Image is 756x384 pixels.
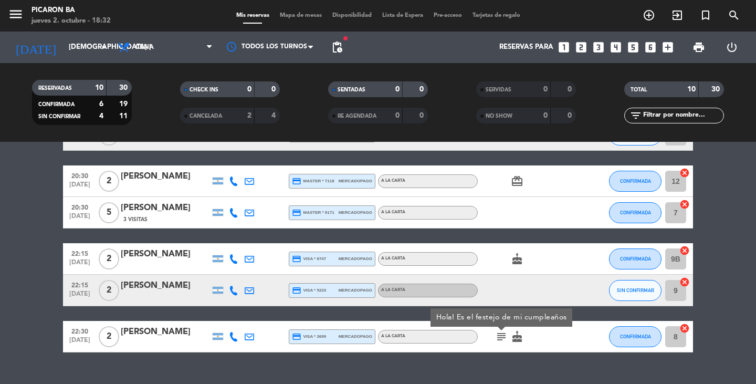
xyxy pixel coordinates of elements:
[381,288,405,292] span: A LA CARTA
[190,113,222,119] span: CANCELADA
[339,209,372,216] span: mercadopago
[121,247,210,261] div: [PERSON_NAME]
[436,312,567,323] div: Hola! Es el festejo de mi cumpleaños
[511,175,523,188] i: card_giftcard
[67,169,93,181] span: 20:30
[631,87,647,92] span: TOTAL
[511,330,523,343] i: cake
[247,86,251,93] strong: 0
[643,9,655,22] i: add_circle_outline
[715,32,748,63] div: LOG OUT
[123,215,148,224] span: 3 Visitas
[609,171,661,192] button: CONFIRMADA
[620,210,651,215] span: CONFIRMADA
[119,84,130,91] strong: 30
[190,87,218,92] span: CHECK INS
[275,13,327,18] span: Mapa de mesas
[292,177,301,186] i: credit_card
[642,110,723,121] input: Filtrar por nombre...
[543,86,548,93] strong: 0
[543,112,548,119] strong: 0
[67,181,93,193] span: [DATE]
[338,113,376,119] span: RE AGENDADA
[692,41,705,54] span: print
[292,332,301,341] i: credit_card
[119,112,130,120] strong: 11
[99,202,119,223] span: 5
[67,201,93,213] span: 20:30
[67,259,93,271] span: [DATE]
[38,86,72,91] span: RESERVADAS
[671,9,684,22] i: exit_to_app
[121,201,210,215] div: [PERSON_NAME]
[8,36,64,59] i: [DATE]
[699,9,712,22] i: turned_in_not
[381,179,405,183] span: A LA CARTA
[609,202,661,223] button: CONFIRMADA
[679,199,690,210] i: cancel
[609,248,661,269] button: CONFIRMADA
[679,245,690,256] i: cancel
[292,254,301,264] i: credit_card
[99,112,103,120] strong: 4
[67,247,93,259] span: 22:15
[67,278,93,290] span: 22:15
[327,13,377,18] span: Disponibilidad
[31,5,111,16] div: Picaron BA
[609,40,623,54] i: looks_4
[292,177,334,186] span: master * 7118
[292,208,334,217] span: master * 9171
[467,13,526,18] span: Tarjetas de regalo
[331,41,343,54] span: pending_actions
[592,40,605,54] i: looks_3
[67,213,93,225] span: [DATE]
[231,13,275,18] span: Mis reservas
[339,333,372,340] span: mercadopago
[135,44,154,51] span: Cena
[419,86,426,93] strong: 0
[342,35,349,41] span: fiber_manual_record
[292,254,326,264] span: visa * 8747
[629,109,642,122] i: filter_list
[609,326,661,347] button: CONFIRMADA
[661,40,675,54] i: add_box
[67,325,93,337] span: 22:30
[711,86,722,93] strong: 30
[99,171,119,192] span: 2
[679,323,690,334] i: cancel
[644,40,657,54] i: looks_6
[339,255,372,262] span: mercadopago
[428,13,467,18] span: Pre-acceso
[419,112,426,119] strong: 0
[486,87,511,92] span: SERVIDAS
[339,178,372,184] span: mercadopago
[121,279,210,293] div: [PERSON_NAME]
[38,102,75,107] span: CONFIRMADA
[381,210,405,214] span: A LA CARTA
[292,332,326,341] span: visa * 3699
[95,84,103,91] strong: 10
[568,86,574,93] strong: 0
[568,112,574,119] strong: 0
[617,287,654,293] span: SIN CONFIRMAR
[495,330,508,343] i: subject
[395,86,400,93] strong: 0
[292,286,326,295] span: visa * 5233
[511,253,523,265] i: cake
[395,112,400,119] strong: 0
[38,114,80,119] span: SIN CONFIRMAR
[620,178,651,184] span: CONFIRMADA
[8,6,24,22] i: menu
[574,40,588,54] i: looks_two
[98,41,110,54] i: arrow_drop_down
[121,170,210,183] div: [PERSON_NAME]
[620,256,651,262] span: CONFIRMADA
[31,16,111,26] div: jueves 2. octubre - 18:32
[381,334,405,338] span: A LA CARTA
[99,280,119,301] span: 2
[339,287,372,294] span: mercadopago
[381,256,405,261] span: A LA CARTA
[271,86,278,93] strong: 0
[486,113,512,119] span: NO SHOW
[99,100,103,108] strong: 6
